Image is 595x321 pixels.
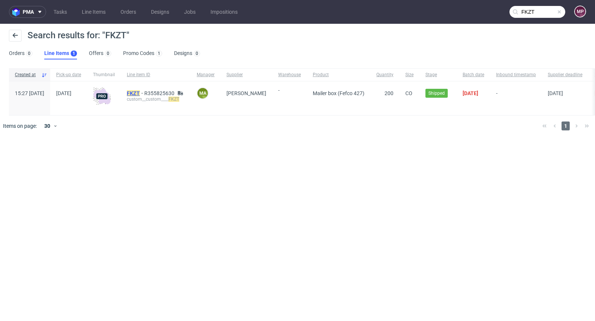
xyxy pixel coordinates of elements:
a: Designs0 [174,48,200,59]
span: Inbound timestamp [496,72,536,78]
a: Orders0 [9,48,32,59]
div: 1 [73,51,75,56]
mark: FKZT [127,90,140,96]
span: Created at [15,72,38,78]
a: Tasks [49,6,71,18]
a: Promo Codes1 [123,48,162,59]
span: Batch date [463,72,484,78]
a: FKZT [127,90,144,96]
a: Line Items1 [44,48,77,59]
span: Items on page: [3,122,37,130]
div: 0 [107,51,109,56]
span: Size [405,72,414,78]
span: Search results for: "FKZT" [28,30,129,40]
span: Shipped [428,90,445,97]
span: Manager [197,72,215,78]
span: 1 [562,121,570,130]
span: Supplier deadline [548,72,582,78]
a: Line Items [77,6,110,18]
span: CO [405,90,412,96]
figcaption: ma [197,88,208,98]
a: Jobs [180,6,200,18]
div: 0 [196,51,198,56]
span: Warehouse [278,72,301,78]
button: pma [9,6,46,18]
a: Designs [147,6,174,18]
div: 0 [28,51,30,56]
a: R355825630 [144,90,176,96]
span: Pick-up date [56,72,81,78]
span: - [496,90,536,106]
span: Supplier [226,72,266,78]
span: [DATE] [56,90,71,96]
span: Stage [425,72,451,78]
mark: FKZT [168,97,179,102]
span: 15:27 [DATE] [15,90,44,96]
span: Quantity [376,72,393,78]
span: Product [313,72,364,78]
div: 1 [158,51,160,56]
span: Mailer box (Fefco 427) [313,90,364,96]
span: Line item ID [127,72,185,78]
figcaption: MP [575,6,585,17]
a: Offers0 [89,48,111,59]
span: [DATE] [463,90,478,96]
a: Impositions [206,6,242,18]
span: - [278,87,301,106]
div: 30 [40,121,53,131]
img: logo [12,8,23,16]
img: pro-icon.017ec5509f39f3e742e3.png [93,87,111,105]
span: [DATE] [548,90,563,96]
span: pma [23,9,34,14]
span: 200 [385,90,393,96]
span: [PERSON_NAME] [226,90,266,96]
div: custom__custom____ [127,96,185,102]
a: Orders [116,6,141,18]
span: Thumbnail [93,72,115,78]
